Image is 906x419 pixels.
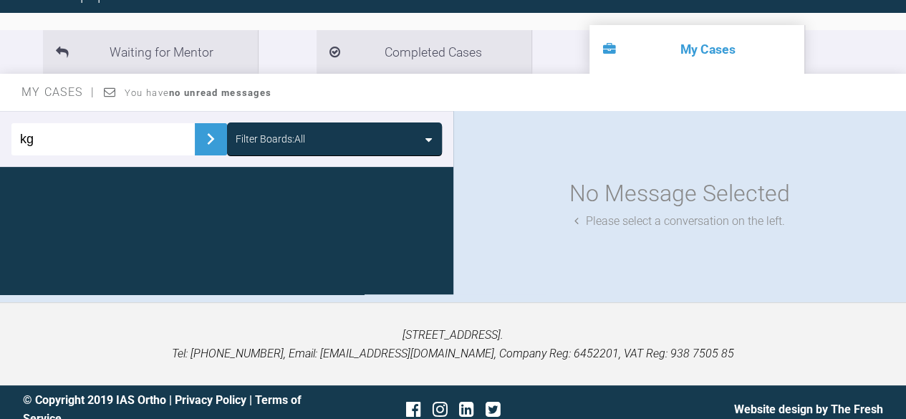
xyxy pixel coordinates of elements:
[169,87,271,98] strong: no unread messages
[175,393,246,407] a: Privacy Policy
[317,30,531,74] li: Completed Cases
[236,131,305,147] div: Filter Boards: All
[589,25,804,74] li: My Cases
[569,175,790,212] div: No Message Selected
[11,123,195,155] input: Enter Case ID or Title
[21,85,95,99] span: My Cases
[734,403,883,416] a: Website design by The Fresh
[574,212,785,231] div: Please select a conversation on the left.
[125,87,271,98] span: You have
[43,30,258,74] li: Waiting for Mentor
[199,127,222,150] img: chevronRight.28bd32b0.svg
[23,326,883,362] p: [STREET_ADDRESS]. Tel: [PHONE_NUMBER], Email: [EMAIL_ADDRESS][DOMAIN_NAME], Company Reg: 6452201,...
